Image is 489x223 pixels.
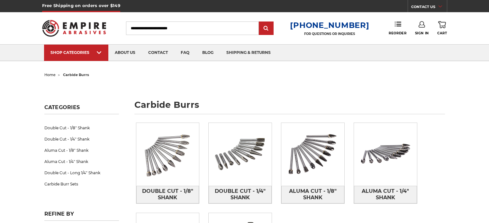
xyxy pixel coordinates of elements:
[42,16,106,41] img: Empire Abrasives
[209,186,272,203] a: Double Cut - 1/4" Shank
[136,186,199,203] a: Double Cut - 1/8" Shank
[415,31,429,35] span: Sign In
[196,45,220,61] a: blog
[220,45,277,61] a: shipping & returns
[290,21,369,30] a: [PHONE_NUMBER]
[174,45,196,61] a: faq
[44,73,56,77] a: home
[44,145,119,156] a: Aluma Cut - 1/8" Shank
[354,123,417,186] img: Aluma Cut - 1/4" Shank
[136,123,199,186] img: Double Cut - 1/8" Shank
[354,186,417,203] a: Aluma Cut - 1/4" Shank
[354,186,417,203] span: Aluma Cut - 1/4" Shank
[282,186,344,203] span: Aluma Cut - 1/8" Shank
[44,122,119,133] a: Double Cut - 1/8" Shank
[389,21,406,35] a: Reorder
[281,186,344,203] a: Aluma Cut - 1/8" Shank
[437,21,447,35] a: Cart
[281,123,344,186] img: Aluma Cut - 1/8" Shank
[44,178,119,190] a: Carbide Burr Sets
[290,32,369,36] p: FOR QUESTIONS OR INQUIRIES
[108,45,142,61] a: about us
[437,31,447,35] span: Cart
[209,123,272,186] img: Double Cut - 1/4" Shank
[44,211,119,221] h5: Refine by
[44,156,119,167] a: Aluma Cut - 1/4" Shank
[134,100,445,114] h1: carbide burrs
[63,73,89,77] span: carbide burrs
[44,133,119,145] a: Double Cut - 1/4" Shank
[411,3,447,12] a: CONTACT US
[209,186,271,203] span: Double Cut - 1/4" Shank
[142,45,174,61] a: contact
[44,104,119,114] h5: Categories
[44,167,119,178] a: Double Cut - Long 1/4" Shank
[137,186,199,203] span: Double Cut - 1/8" Shank
[50,50,102,55] div: SHOP CATEGORIES
[389,31,406,35] span: Reorder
